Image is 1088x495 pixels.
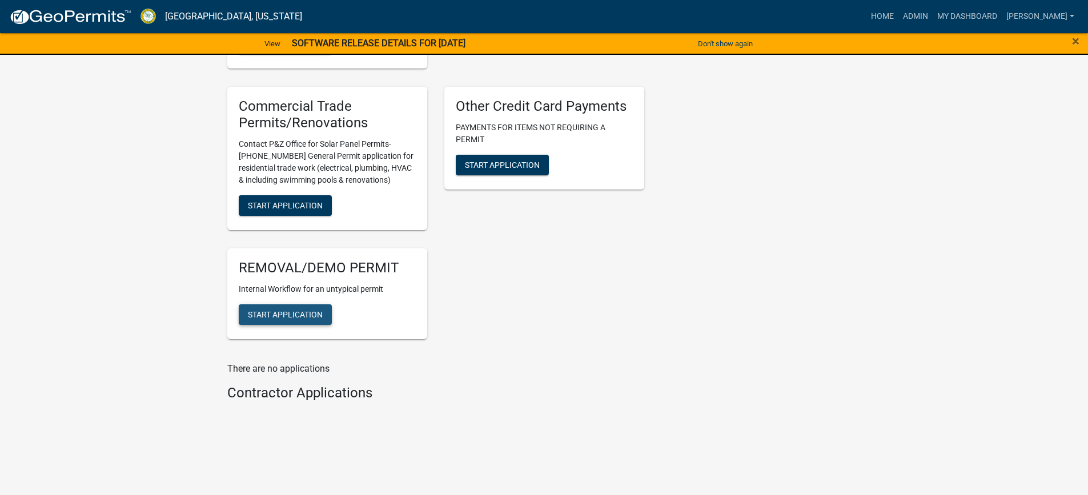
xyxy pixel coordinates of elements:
[260,34,285,53] a: View
[456,155,549,175] button: Start Application
[227,385,644,406] wm-workflow-list-section: Contractor Applications
[227,385,644,401] h4: Contractor Applications
[239,195,332,216] button: Start Application
[165,7,302,26] a: [GEOGRAPHIC_DATA], [US_STATE]
[239,138,416,186] p: Contact P&Z Office for Solar Panel Permits- [PHONE_NUMBER] General Permit application for residen...
[898,6,933,27] a: Admin
[465,160,540,170] span: Start Application
[239,98,416,131] h5: Commercial Trade Permits/Renovations
[248,201,323,210] span: Start Application
[248,309,323,319] span: Start Application
[933,6,1002,27] a: My Dashboard
[239,260,416,276] h5: REMOVAL/DEMO PERMIT
[140,9,156,24] img: Crawford County, Georgia
[239,283,416,295] p: Internal Workflow for an untypical permit
[866,6,898,27] a: Home
[227,362,644,376] p: There are no applications
[1072,33,1079,49] span: ×
[292,38,465,49] strong: SOFTWARE RELEASE DETAILS FOR [DATE]
[456,98,633,115] h5: Other Credit Card Payments
[239,304,332,325] button: Start Application
[1002,6,1079,27] a: [PERSON_NAME]
[456,122,633,146] p: PAYMENTS FOR ITEMS NOT REQUIRING A PERMIT
[1072,34,1079,48] button: Close
[693,34,757,53] button: Don't show again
